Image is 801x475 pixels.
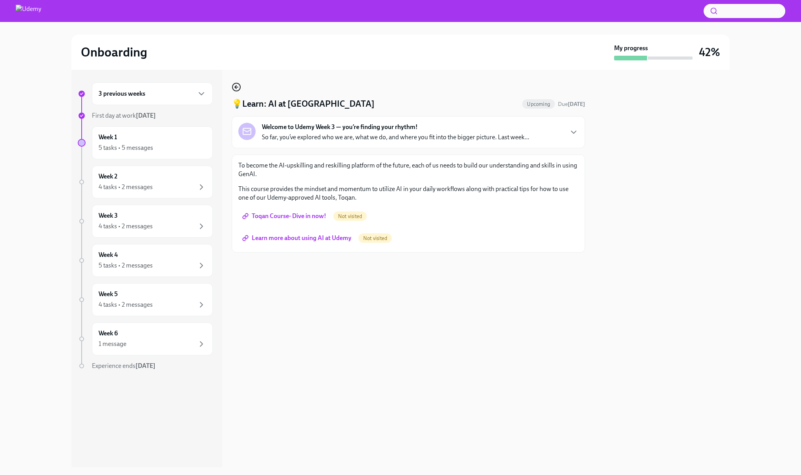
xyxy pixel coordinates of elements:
img: Udemy [16,5,41,17]
div: 1 message [99,340,126,348]
a: Week 54 tasks • 2 messages [78,283,213,316]
h6: Week 6 [99,329,118,338]
span: September 13th, 2025 10:00 [558,100,585,108]
a: Week 61 message [78,322,213,355]
span: Toqan Course- Dive in now! [244,212,326,220]
h6: Week 2 [99,172,117,181]
a: Toqan Course- Dive in now! [238,208,332,224]
span: Experience ends [92,362,155,369]
p: This course provides the mindset and momentum to utilize AI in your daily workflows along with pr... [238,185,578,202]
div: 4 tasks • 2 messages [99,300,153,309]
div: 4 tasks • 2 messages [99,222,153,231]
h6: 3 previous weeks [99,89,145,98]
strong: [DATE] [136,112,156,119]
a: Learn more about using AI at Udemy [238,230,357,246]
h3: 42% [699,45,720,59]
h6: Week 1 [99,133,117,142]
strong: [DATE] [568,101,585,107]
span: Due [558,101,585,107]
strong: Welcome to Udemy Week 3 — you’re finding your rhythm! [262,123,418,131]
a: Week 45 tasks • 2 messages [78,244,213,277]
h6: Week 3 [99,211,118,220]
span: Learn more about using AI at Udemy [244,234,351,242]
div: 5 tasks • 5 messages [99,144,153,152]
span: Upcoming [522,101,555,107]
h2: Onboarding [81,44,147,60]
div: 3 previous weeks [92,82,213,105]
p: To become the AI-upskilling and reskilling platform of the future, each of us needs to build our ... [238,161,578,178]
div: 4 tasks • 2 messages [99,183,153,191]
strong: [DATE] [135,362,155,369]
span: Not visited [333,213,367,219]
a: First day at work[DATE] [78,111,213,120]
strong: My progress [614,44,648,53]
a: Week 34 tasks • 2 messages [78,205,213,238]
a: Week 15 tasks • 5 messages [78,126,213,159]
a: Week 24 tasks • 2 messages [78,166,213,198]
span: First day at work [92,112,156,119]
div: 5 tasks • 2 messages [99,261,153,270]
p: So far, you’ve explored who we are, what we do, and where you fit into the bigger picture. Last w... [262,133,529,142]
span: Not visited [358,235,392,241]
h4: 💡Learn: AI at [GEOGRAPHIC_DATA] [232,98,375,110]
h6: Week 4 [99,251,118,259]
h6: Week 5 [99,290,118,298]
